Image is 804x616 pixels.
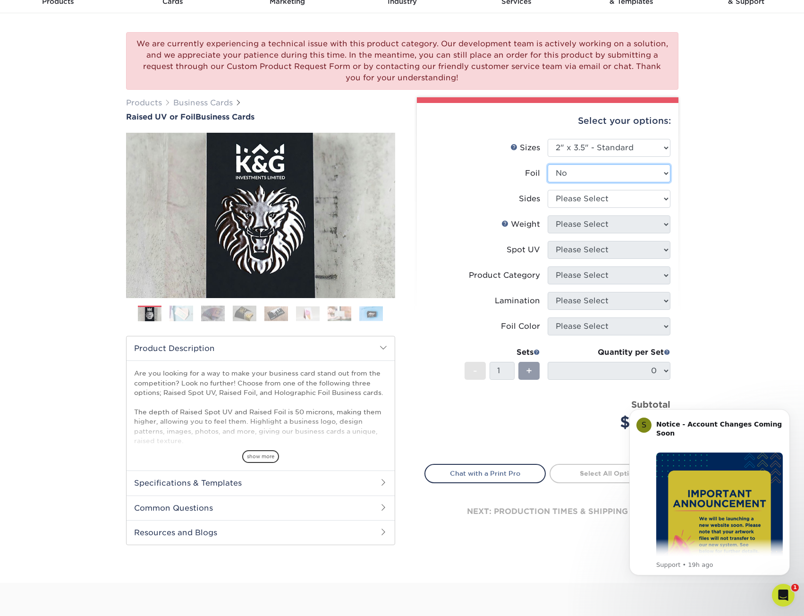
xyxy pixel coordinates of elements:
[138,302,161,326] img: Business Cards 01
[169,305,193,322] img: Business Cards 02
[242,450,279,463] span: show more
[473,364,477,378] span: -
[555,411,670,434] div: $0.00
[126,81,395,350] img: Raised UV or Foil 01
[550,464,671,483] a: Select All Options
[127,496,395,520] h2: Common Questions
[264,306,288,321] img: Business Cards 05
[201,305,225,322] img: Business Cards 03
[359,306,383,321] img: Business Cards 08
[469,270,540,281] div: Product Category
[126,112,395,121] a: Raised UV or FoilBusiness Cards
[126,98,162,107] a: Products
[772,584,795,607] iframe: Intercom live chat
[465,347,540,358] div: Sets
[126,112,395,121] h1: Business Cards
[501,321,540,332] div: Foil Color
[296,306,320,321] img: Business Cards 06
[526,364,532,378] span: +
[127,520,395,545] h2: Resources and Blogs
[791,584,799,591] span: 1
[328,306,351,321] img: Business Cards 07
[126,32,678,90] div: We are currently experiencing a technical issue with this product category. Our development team ...
[424,103,671,139] div: Select your options:
[525,168,540,179] div: Foil
[2,587,80,613] iframe: Google Customer Reviews
[510,142,540,154] div: Sizes
[127,336,395,360] h2: Product Description
[495,295,540,307] div: Lamination
[548,347,670,358] div: Quantity per Set
[501,219,540,230] div: Weight
[127,471,395,495] h2: Specifications & Templates
[615,395,804,590] iframe: Intercom notifications message
[507,244,540,256] div: Spot UV
[233,305,256,322] img: Business Cards 04
[424,464,546,483] a: Chat with a Print Pro
[173,98,233,107] a: Business Cards
[134,368,387,551] p: Are you looking for a way to make your business card stand out from the competition? Look no furt...
[424,483,671,540] div: next: production times & shipping
[126,112,195,121] span: Raised UV or Foil
[519,193,540,205] div: Sides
